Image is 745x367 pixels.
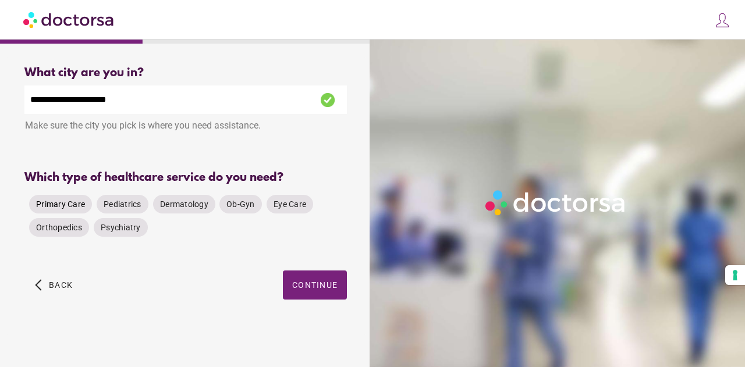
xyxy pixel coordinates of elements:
span: Eye Care [274,199,306,209]
button: Continue [283,270,347,300]
span: Dermatology [160,199,208,209]
div: Make sure the city you pick is where you need assistance. [24,114,347,140]
span: Pediatrics [104,199,141,209]
span: Back [49,280,73,290]
span: Continue [292,280,338,290]
div: What city are you in? [24,66,347,80]
span: Psychiatry [101,223,141,232]
div: Which type of healthcare service do you need? [24,171,347,184]
span: Orthopedics [36,223,82,232]
img: icons8-customer-100.png [714,12,730,28]
img: Doctorsa.com [23,6,115,33]
span: Primary Care [36,199,85,209]
span: Ob-Gyn [226,199,255,209]
button: arrow_back_ios Back [30,270,77,300]
img: Logo-Doctorsa-trans-White-partial-flat.png [481,186,630,219]
button: Your consent preferences for tracking technologies [725,265,745,285]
